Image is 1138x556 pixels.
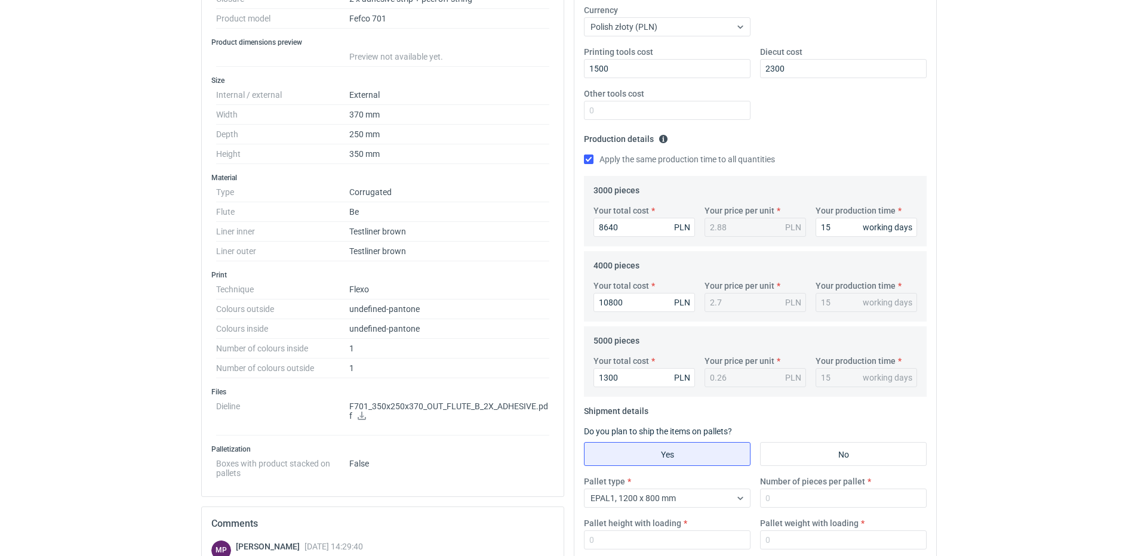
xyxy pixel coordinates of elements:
dd: 1 [349,359,549,378]
label: Apply the same production time to all quantities [584,153,775,165]
dt: Type [216,183,349,202]
legend: 4000 pieces [593,256,639,270]
dd: 370 mm [349,105,549,125]
dd: Corrugated [349,183,549,202]
label: Other tools cost [584,88,644,100]
label: Your total cost [593,280,649,292]
dt: Number of colours outside [216,359,349,378]
div: PLN [785,296,801,308]
h3: Product dimensions preview [211,38,554,47]
dt: Width [216,105,349,125]
input: 0 [760,530,927,549]
dt: Product model [216,9,349,29]
dt: Colours outside [216,299,349,319]
label: Your total cost [593,355,649,367]
dd: False [349,454,549,478]
dt: Dieline [216,397,349,435]
label: Pallet type [584,475,625,487]
input: 0 [593,218,695,237]
input: 0 [584,530,751,549]
label: Your total cost [593,205,649,217]
dd: undefined-pantone [349,299,549,319]
label: Your production time [816,280,896,292]
dt: Height [216,144,349,164]
label: Diecut cost [760,46,802,58]
dd: 350 mm [349,144,549,164]
div: PLN [785,372,801,384]
dt: Number of colours inside [216,339,349,359]
dd: Fefco 701 [349,9,549,29]
label: Your price per unit [705,205,774,217]
label: Your production time [816,355,896,367]
dt: Liner outer [216,242,349,261]
span: Polish złoty (PLN) [590,22,657,32]
label: Yes [584,442,751,466]
div: PLN [674,296,690,308]
label: Currency [584,4,618,16]
div: PLN [674,372,690,384]
label: Do you plan to ship the items on pallets? [584,427,732,436]
dd: Flexo [349,280,549,299]
h3: Material [211,173,554,183]
dt: Internal / external [216,85,349,105]
legend: 5000 pieces [593,331,639,345]
div: working days [863,372,912,384]
h3: Print [211,270,554,280]
dt: Boxes with product stacked on pallets [216,454,349,478]
label: Pallet weight with loading [760,517,859,529]
dd: External [349,85,549,105]
div: PLN [674,221,690,233]
div: PLN [785,221,801,233]
span: Preview not available yet. [349,52,443,61]
dd: Testliner brown [349,222,549,242]
h3: Files [211,387,554,397]
p: F701_350x250x370_OUT_FLUTE_B_2X_ADHESIVE.pdf [349,401,549,422]
input: 0 [760,59,927,78]
input: 0 [584,101,751,120]
div: working days [863,221,912,233]
dt: Colours inside [216,319,349,339]
dd: undefined-pantone [349,319,549,339]
dd: 1 [349,339,549,359]
dt: Liner inner [216,222,349,242]
label: Printing tools cost [584,46,653,58]
h2: Comments [211,517,554,531]
label: No [760,442,927,466]
dt: Flute [216,202,349,222]
dd: Be [349,202,549,222]
input: 0 [760,489,927,508]
input: 0 [584,59,751,78]
label: Pallet height with loading [584,517,681,529]
label: Your price per unit [705,280,774,292]
legend: Production details [584,129,668,144]
dd: Testliner brown [349,242,549,261]
span: EPAL1, 1200 x 800 mm [590,493,676,503]
div: working days [863,296,912,308]
label: Your production time [816,205,896,217]
label: Number of pieces per pallet [760,475,865,487]
span: [PERSON_NAME] [236,542,305,551]
input: 0 [816,218,917,237]
dt: Depth [216,125,349,144]
legend: 3000 pieces [593,181,639,195]
legend: Shipment details [584,401,648,416]
dd: 250 mm [349,125,549,144]
dt: Technique [216,280,349,299]
h3: Palletization [211,444,554,454]
h3: Size [211,76,554,85]
label: Your price per unit [705,355,774,367]
span: [DATE] 14:29:40 [305,542,363,551]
